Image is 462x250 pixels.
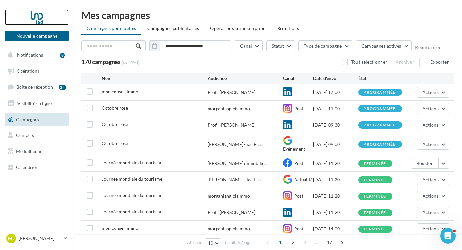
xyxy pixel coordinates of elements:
[102,225,138,231] span: mon conseil immo
[294,193,303,199] span: Post
[5,31,69,41] button: Nouvelle campagne
[364,90,396,94] div: programmée
[102,192,162,198] span: Journée mondiale du tourisme
[313,226,358,232] div: [DATE] 14:00
[423,226,439,231] span: Actions
[423,141,439,147] span: Actions
[299,237,310,247] span: 3
[4,145,70,158] a: Médiathèque
[4,113,70,126] a: Campagnes
[361,43,401,49] span: Campagnes actives
[423,193,439,199] span: Actions
[415,45,441,50] button: Réinitialiser
[19,235,61,242] p: [PERSON_NAME]
[283,146,305,152] span: Événement
[102,89,138,94] span: mon conseil immo
[208,226,250,232] div: morganlangloisimmo
[208,193,250,199] div: morganlangloisimmo
[122,59,139,66] span: (sur 490)
[208,160,267,166] span: [PERSON_NAME] immobilie...
[102,160,162,165] span: Journée mondiale du tourisme
[423,89,439,95] span: Actions
[417,223,449,234] button: Actions
[17,101,52,106] span: Visibilité en ligne
[294,106,303,111] span: Post
[313,122,358,128] div: [DATE] 09:30
[5,232,69,245] a: ML [PERSON_NAME]
[423,210,439,215] span: Actions
[81,58,121,65] span: 170 campagnes
[4,80,70,94] a: Boîte de réception24
[417,191,449,201] button: Actions
[364,142,396,147] div: programmée
[313,141,358,147] div: [DATE] 09:00
[364,211,386,215] div: terminée
[16,132,34,138] span: Contacts
[417,103,449,114] button: Actions
[102,75,208,82] div: Nom
[4,129,70,142] a: Contacts
[8,235,14,242] span: ML
[277,25,299,31] span: Brouillons
[205,238,221,247] button: 10
[425,57,454,67] button: Exporter
[417,174,449,185] button: Actions
[390,57,420,67] button: Archiver
[102,140,128,146] span: Octobre rose
[294,160,303,166] span: Post
[4,64,70,78] a: Opérations
[283,75,313,82] div: Canal
[208,176,263,183] span: [PERSON_NAME] - iad Fra...
[312,237,322,247] span: ...
[4,97,70,110] a: Visibilité en ligne
[16,84,53,90] span: Boîte de réception
[60,53,65,58] div: 8
[17,68,39,74] span: Opérations
[417,87,449,98] button: Actions
[102,105,128,111] span: Octobre rose
[423,177,439,182] span: Actions
[81,10,454,20] div: Mes campagnes
[313,176,358,183] div: [DATE] 11:20
[208,105,250,112] div: morganlangloisimmo
[417,207,449,218] button: Actions
[266,40,295,51] button: Statut
[208,75,283,82] div: Audience
[147,25,199,31] span: Campagnes publicitaires
[364,194,386,199] div: terminée
[364,123,396,127] div: programmée
[102,176,162,182] span: Journée mondiale du tourisme
[4,161,70,174] a: Calendrier
[324,237,335,247] span: 17
[208,141,263,147] span: [PERSON_NAME] - iad Fra...
[313,209,358,216] div: [DATE] 11:20
[298,40,353,51] button: Type de campagne
[16,148,42,154] span: Médiathèque
[313,105,358,112] div: [DATE] 11:00
[208,89,255,95] div: Profil [PERSON_NAME]
[102,121,128,127] span: Octobre rose
[275,237,286,247] span: 1
[187,239,201,246] span: Afficher
[208,209,255,216] div: Profil [PERSON_NAME]
[294,177,312,182] span: Actualité
[294,226,303,231] span: Post
[313,89,358,95] div: [DATE] 17:00
[356,40,412,51] button: Campagnes actives
[235,40,263,51] button: Canal
[417,120,449,130] button: Actions
[16,165,38,170] span: Calendrier
[288,237,298,247] span: 2
[210,25,266,31] span: Operations sur inscription
[440,228,456,244] iframe: Intercom live chat
[17,52,43,58] span: Notifications
[358,75,404,82] div: État
[364,178,386,182] div: terminée
[423,106,439,111] span: Actions
[423,122,439,128] span: Actions
[364,162,386,166] div: terminée
[364,107,396,111] div: programmée
[411,158,438,169] button: Booster
[417,139,449,150] button: Actions
[102,209,162,214] span: Journée mondiale du tourisme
